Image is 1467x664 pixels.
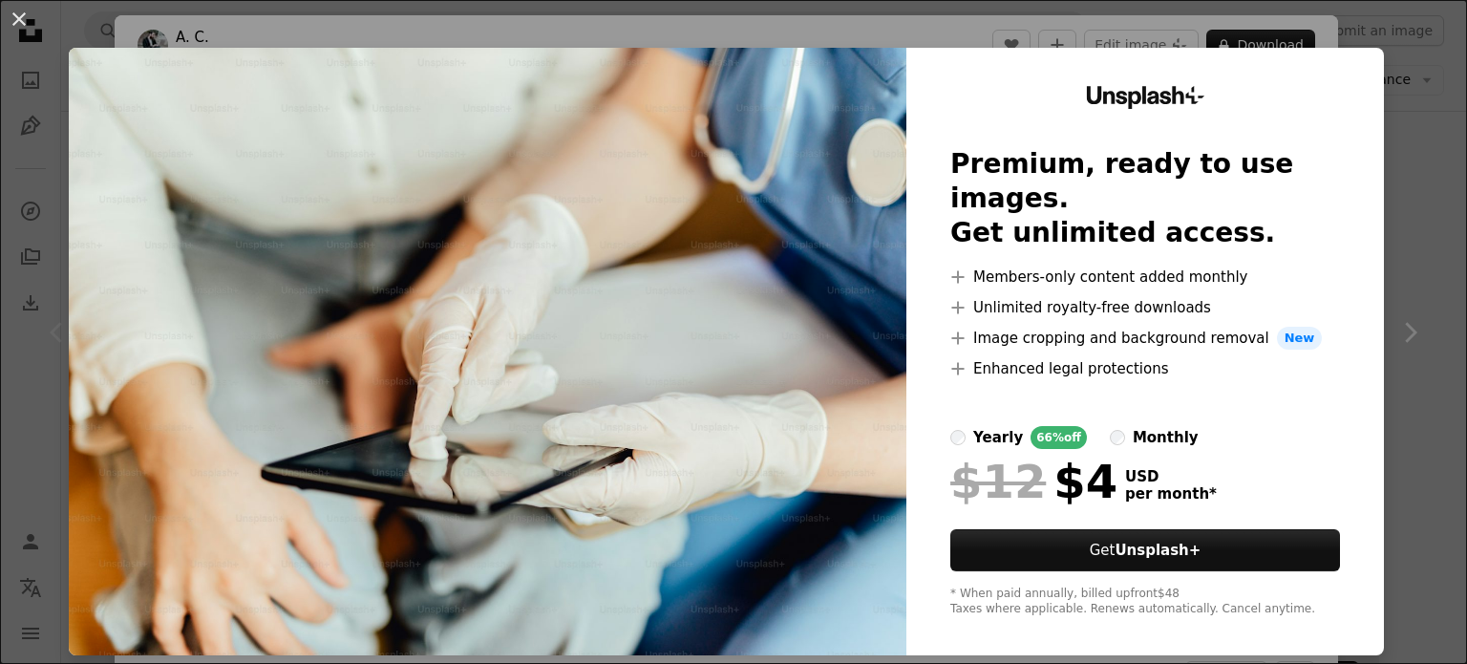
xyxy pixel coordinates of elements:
[1031,426,1087,449] div: 66% off
[1110,430,1125,445] input: monthly
[950,457,1117,506] div: $4
[1277,327,1323,350] span: New
[950,457,1046,506] span: $12
[1125,485,1217,503] span: per month *
[1125,468,1217,485] span: USD
[950,357,1340,380] li: Enhanced legal protections
[950,296,1340,319] li: Unlimited royalty-free downloads
[950,587,1340,617] div: * When paid annually, billed upfront $48 Taxes where applicable. Renews automatically. Cancel any...
[973,426,1023,449] div: yearly
[950,147,1340,250] h2: Premium, ready to use images. Get unlimited access.
[950,529,1340,571] button: GetUnsplash+
[950,266,1340,289] li: Members-only content added monthly
[950,430,966,445] input: yearly66%off
[1133,426,1199,449] div: monthly
[1115,542,1201,559] strong: Unsplash+
[950,327,1340,350] li: Image cropping and background removal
